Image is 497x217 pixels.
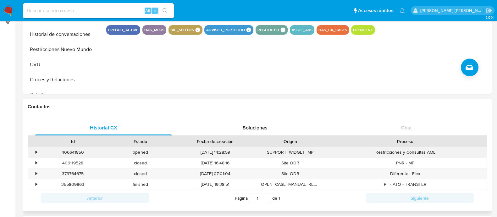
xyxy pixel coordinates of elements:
span: Accesos rápidos [358,7,393,14]
div: [DATE] 16:48:16 [174,158,257,168]
button: Créditos [24,87,103,102]
div: • [36,160,37,166]
div: [DATE] 14:28:59 [174,147,257,157]
button: CVU [24,57,103,72]
div: SUPPORT_WIDGET_MP [257,147,324,157]
button: Cruces y Relaciones [24,72,103,87]
p: emmanuel.vitiello@mercadolibre.com [420,8,484,14]
div: Site ODR [257,168,324,179]
span: 1 [279,195,280,201]
span: s [154,8,156,14]
span: Página de [235,193,280,203]
div: 406119528 [39,158,107,168]
a: Salir [486,7,492,14]
button: search-icon [158,6,171,15]
div: Proceso [329,138,482,145]
div: • [36,181,37,187]
div: Estado [111,138,170,145]
div: closed [107,158,174,168]
div: Origen [261,138,320,145]
div: OPEN_CASE_MANUAL_REVIEW [257,179,324,190]
button: Siguiente [366,193,474,203]
span: Alt [145,8,150,14]
span: Historial CX [90,124,117,131]
span: 3.160.1 [485,15,494,20]
div: [DATE] 19:38:51 [174,179,257,190]
div: • [36,149,37,155]
div: opened [107,147,174,157]
a: Notificaciones [400,8,405,13]
button: Historial de conversaciones [24,27,103,42]
div: [DATE] 07:01:04 [174,168,257,179]
div: Fecha de creación [179,138,252,145]
h1: Contactos [28,104,487,110]
div: Site ODR [257,158,324,168]
div: 355809863 [39,179,107,190]
button: Anterior [41,193,149,203]
div: closed [107,168,174,179]
span: Chat [401,124,412,131]
button: Restricciones Nuevo Mundo [24,42,103,57]
div: Id [43,138,102,145]
span: Soluciones [243,124,268,131]
div: Diferente - Flex [324,168,487,179]
input: Buscar usuario o caso... [23,7,174,15]
div: Restricciones y Consultas AML [324,147,487,157]
div: • [36,171,37,177]
div: 373764675 [39,168,107,179]
div: PNR - MP [324,158,487,168]
div: finished [107,179,174,190]
div: PF - ATO - TRANSFER [324,179,487,190]
div: 406641850 [39,147,107,157]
